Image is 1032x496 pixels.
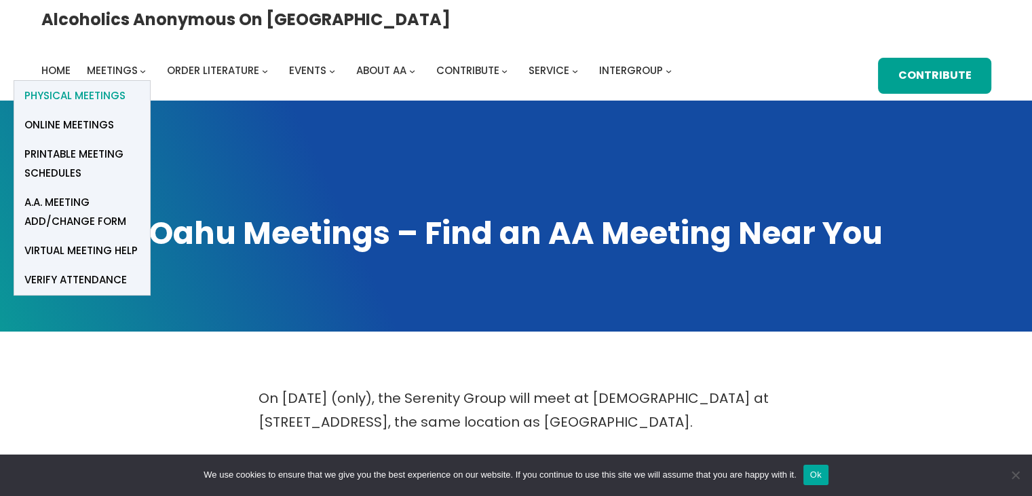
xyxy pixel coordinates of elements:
[24,193,140,231] span: A.A. Meeting Add/Change Form
[24,145,140,183] span: Printable Meeting Schedules
[409,68,415,74] button: About AA submenu
[24,116,114,135] span: Online Meetings
[87,63,138,77] span: Meetings
[262,68,268,74] button: Order Literature submenu
[529,63,569,77] span: Service
[24,270,127,289] span: verify attendance
[204,468,796,482] span: We use cookies to ensure that we give you the best experience on our website. If you continue to ...
[356,63,406,77] span: About AA
[14,110,150,139] a: Online Meetings
[24,86,126,105] span: Physical Meetings
[666,68,672,74] button: Intergroup submenu
[1008,468,1022,482] span: No
[289,61,326,80] a: Events
[259,387,774,434] p: On [DATE] (only), the Serenity Group will meet at [DEMOGRAPHIC_DATA] at [STREET_ADDRESS], the sam...
[599,61,663,80] a: Intergroup
[803,465,828,485] button: Ok
[41,212,991,254] h1: Oahu Meetings – Find an AA Meeting Near You
[289,63,326,77] span: Events
[41,61,71,80] a: Home
[329,68,335,74] button: Events submenu
[356,61,406,80] a: About AA
[14,188,150,236] a: A.A. Meeting Add/Change Form
[599,63,663,77] span: Intergroup
[14,139,150,188] a: Printable Meeting Schedules
[436,61,499,80] a: Contribute
[41,61,676,80] nav: Intergroup
[41,63,71,77] span: Home
[572,68,578,74] button: Service submenu
[140,68,146,74] button: Meetings submenu
[878,58,991,94] a: Contribute
[87,61,138,80] a: Meetings
[436,63,499,77] span: Contribute
[14,81,150,110] a: Physical Meetings
[24,241,138,260] span: Virtual Meeting Help
[167,63,259,77] span: Order Literature
[14,236,150,265] a: Virtual Meeting Help
[14,265,150,294] a: verify attendance
[501,68,508,74] button: Contribute submenu
[529,61,569,80] a: Service
[41,5,451,34] a: Alcoholics Anonymous on [GEOGRAPHIC_DATA]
